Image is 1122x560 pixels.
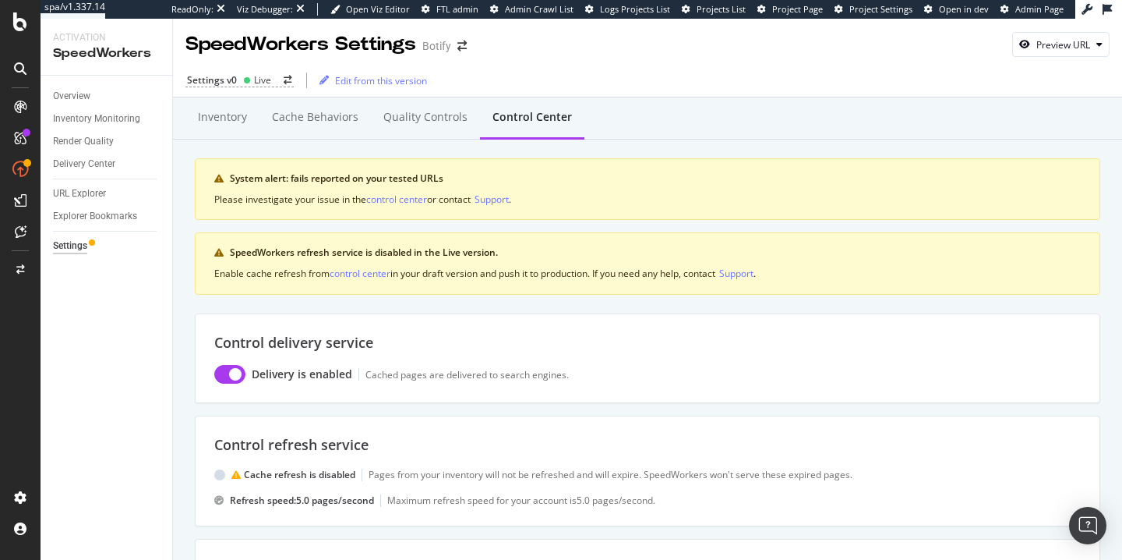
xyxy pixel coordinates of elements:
a: FTL admin [422,3,478,16]
button: Edit from this version [313,68,427,93]
span: Open in dev [939,3,989,15]
div: SpeedWorkers refresh service is disabled in the Live version. [230,246,1081,260]
div: Live [254,73,271,87]
a: Settings [53,238,161,254]
div: Control Center [492,109,572,125]
a: Admin Crawl List [490,3,573,16]
a: Projects List [682,3,746,16]
div: Overview [53,88,90,105]
div: Quality Controls [383,109,467,125]
div: Cached pages are delivered to search engines. [365,368,569,381]
span: Admin Crawl List [505,3,573,15]
div: Control refresh service [214,435,1081,455]
div: Explorer Bookmarks [53,208,137,225]
div: Delivery Center [53,156,115,172]
a: Render Quality [53,133,161,150]
a: Project Settings [834,3,912,16]
button: Support [719,266,753,281]
a: Overview [53,88,161,105]
div: Cache behaviors [272,109,358,125]
span: Open Viz Editor [346,3,410,15]
div: ReadOnly: [171,3,213,16]
div: arrow-right-arrow-left [284,76,292,85]
div: Open Intercom Messenger [1069,507,1106,544]
a: Logs Projects List [585,3,670,16]
div: Enable cache refresh from in your draft version and push it to production. If you need any help, ... [214,266,1081,281]
div: Pages from your inventory will not be refreshed and will expire. SpeedWorkers won't serve these e... [369,468,852,481]
button: Preview URL [1012,32,1110,57]
div: Support [719,267,753,280]
button: Support [475,192,509,207]
a: URL Explorer [53,186,161,202]
span: Admin Page [1015,3,1064,15]
span: Project Settings [849,3,912,15]
div: Preview URL [1036,38,1090,51]
span: FTL admin [436,3,478,15]
div: Inventory Monitoring [53,111,140,127]
div: Viz Debugger: [237,3,293,16]
div: Inventory [198,109,247,125]
span: Projects List [697,3,746,15]
div: Control delivery service [214,333,1081,353]
button: control center [366,192,427,207]
a: Open in dev [924,3,989,16]
div: control center [330,267,390,280]
a: Inventory Monitoring [53,111,161,127]
div: SpeedWorkers Settings [185,31,416,58]
span: Project Page [772,3,823,15]
span: Logs Projects List [600,3,670,15]
div: Edit from this version [335,74,427,87]
div: Settings v0 [187,73,237,87]
a: Delivery Center [53,156,161,172]
div: Delivery is enabled [252,367,352,382]
div: control center [366,193,427,206]
div: Please investigate your issue in the or contact . [214,192,1081,207]
div: System alert: fails reported on your tested URLs [230,172,1081,186]
div: Refresh speed: 5.0 pages /second [230,494,374,507]
div: Botify [422,38,451,54]
a: Project Page [757,3,823,16]
div: URL Explorer [53,186,106,202]
a: Open Viz Editor [330,3,410,16]
div: arrow-right-arrow-left [457,41,467,51]
div: Activation [53,31,160,44]
a: Explorer Bookmarks [53,208,161,225]
div: Render Quality [53,133,114,150]
div: warning banner [195,232,1100,294]
a: Admin Page [1000,3,1064,16]
button: control center [330,266,390,281]
div: SpeedWorkers [53,44,160,62]
div: Settings [53,238,87,254]
div: warning banner [195,158,1100,220]
div: Support [475,193,509,206]
div: Maximum refresh speed for your account is 5.0 pages /second. [387,494,655,507]
div: Cache refresh is disabled [231,468,355,481]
